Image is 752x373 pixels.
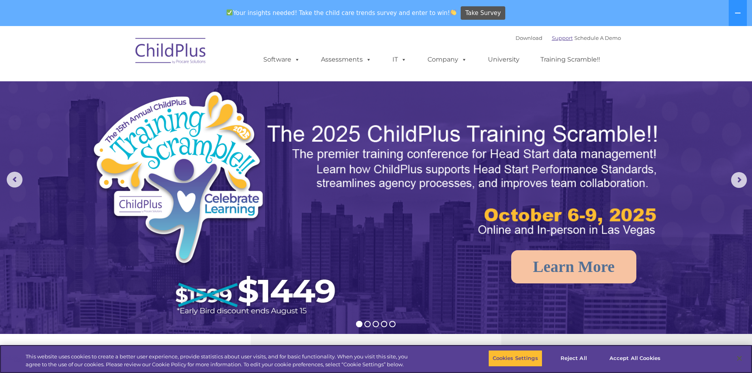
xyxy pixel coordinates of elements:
a: Support [552,35,573,41]
img: 👏 [450,9,456,15]
a: Training Scramble!! [533,52,608,67]
a: Assessments [313,52,379,67]
button: Reject All [549,350,598,367]
span: Phone number [110,84,143,90]
a: Schedule A Demo [574,35,621,41]
img: ✅ [227,9,233,15]
a: Company [420,52,475,67]
a: University [480,52,527,67]
a: Download [516,35,542,41]
div: This website uses cookies to create a better user experience, provide statistics about user visit... [26,353,414,368]
button: Close [731,350,748,367]
span: Take Survey [465,6,501,20]
font: | [516,35,621,41]
span: Your insights needed! Take the child care trends survey and enter to win! [223,5,460,21]
img: ChildPlus by Procare Solutions [131,32,210,72]
button: Cookies Settings [488,350,542,367]
a: IT [384,52,414,67]
a: Software [255,52,308,67]
span: Last name [110,52,134,58]
a: Take Survey [461,6,505,20]
button: Accept All Cookies [605,350,665,367]
a: Learn More [511,250,636,283]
